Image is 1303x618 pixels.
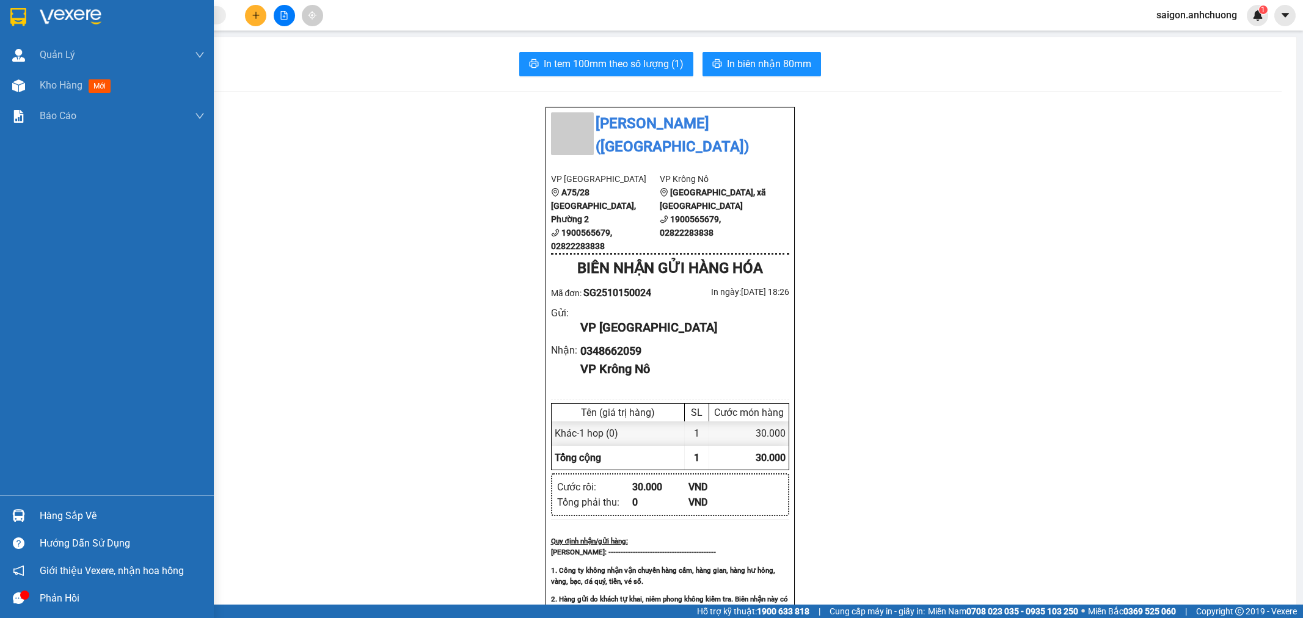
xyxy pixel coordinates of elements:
div: Tên (giá trị hàng) [555,407,681,418]
div: Tổng phải thu : [557,495,632,510]
div: Cước món hàng [712,407,786,418]
span: In tem 100mm theo số lượng (1) [544,56,684,71]
div: VND [688,495,745,510]
span: phone [551,228,560,237]
div: Gửi : [551,305,581,321]
div: 30.000 [632,479,689,495]
sup: 1 [1259,5,1268,14]
div: Phản hồi [40,589,205,608]
strong: 2. Hàng gửi do khách tự khai, niêm phong không kiểm tra. Biên nhận này có giá trị trong vòng 2 ngày. [551,595,788,614]
span: aim [308,11,316,20]
div: SL [688,407,706,418]
span: copyright [1235,607,1244,616]
li: [PERSON_NAME] ([GEOGRAPHIC_DATA]) [551,112,789,158]
strong: 1. Công ty không nhận vận chuyển hàng cấm, hàng gian, hàng hư hỏng, vàng, bạc, đá quý, tiền, vé số. [551,566,775,586]
img: warehouse-icon [12,509,25,522]
img: solution-icon [12,110,25,123]
div: 30.000 [709,421,789,445]
span: down [195,50,205,60]
span: Quản Lý [40,47,75,62]
span: Miền Nam [928,605,1078,618]
div: Mã đơn: [551,285,670,300]
b: 1900565679, 02822283838 [660,214,721,238]
span: Hỗ trợ kỹ thuật: [697,605,809,618]
div: Hàng sắp về [40,507,205,525]
span: environment [551,188,560,197]
span: notification [13,565,24,576]
button: caret-down [1274,5,1296,26]
div: Nhận : [551,343,581,358]
span: phone [660,215,668,224]
span: Báo cáo [40,108,76,123]
span: | [819,605,820,618]
b: 1900565679, 02822283838 [551,228,612,251]
div: 1 [685,421,709,445]
img: logo-vxr [10,8,26,26]
div: Hướng dẫn sử dụng [40,534,205,553]
span: printer [529,59,539,70]
span: In biên nhận 80mm [727,56,811,71]
div: VND [688,479,745,495]
span: mới [89,79,111,93]
span: Giới thiệu Vexere, nhận hoa hồng [40,563,184,578]
li: VP [GEOGRAPHIC_DATA] [551,172,660,186]
strong: [PERSON_NAME]: -------------------------------------------- [551,548,716,556]
img: warehouse-icon [12,79,25,92]
div: 0348662059 [580,343,779,360]
span: file-add [280,11,288,20]
button: aim [302,5,323,26]
span: Cung cấp máy in - giấy in: [830,605,925,618]
div: Quy định nhận/gửi hàng : [551,536,789,547]
span: down [195,111,205,121]
span: Kho hàng [40,79,82,91]
div: 0 [632,495,689,510]
span: 1 [1261,5,1265,14]
div: Cước rồi : [557,479,632,495]
div: BIÊN NHẬN GỬI HÀNG HÓA [551,257,789,280]
li: VP Krông Nô [660,172,769,186]
span: caret-down [1280,10,1291,21]
span: Khác - 1 hop (0) [555,427,618,439]
button: printerIn tem 100mm theo số lượng (1) [519,52,693,76]
strong: 0708 023 035 - 0935 103 250 [966,606,1078,616]
img: icon-new-feature [1252,10,1263,21]
b: A75/28 [GEOGRAPHIC_DATA], Phường 2 [551,187,636,224]
span: | [1185,605,1187,618]
img: warehouse-icon [12,49,25,62]
div: VP Krông Nô [580,360,779,379]
button: printerIn biên nhận 80mm [703,52,821,76]
span: Miền Bắc [1088,605,1176,618]
b: [GEOGRAPHIC_DATA], xã [GEOGRAPHIC_DATA] [660,187,766,211]
span: ⚪️ [1081,609,1085,614]
div: In ngày: [DATE] 18:26 [670,285,789,299]
button: file-add [274,5,295,26]
span: question-circle [13,537,24,549]
strong: 1900 633 818 [757,606,809,616]
span: Tổng cộng [555,452,601,463]
span: plus [252,11,260,20]
strong: 0369 525 060 [1123,606,1176,616]
span: printer [712,59,722,70]
div: VP [GEOGRAPHIC_DATA] [580,318,779,337]
button: plus [245,5,266,26]
span: 30.000 [756,452,786,463]
span: saigon.anhchuong [1147,7,1247,23]
span: SG2510150024 [583,287,651,299]
span: environment [660,188,668,197]
span: message [13,592,24,604]
span: 1 [694,452,699,463]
